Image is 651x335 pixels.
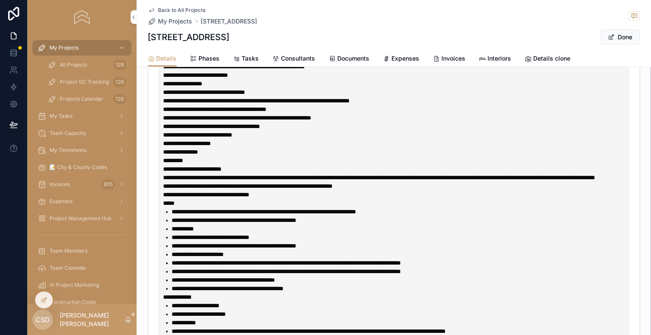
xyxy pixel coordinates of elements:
[50,215,111,222] span: Project Management Hub
[43,91,131,107] a: Projects Calendar128
[32,243,131,259] a: Team Members
[32,294,131,310] a: Construction Costs
[479,51,511,68] a: Interiors
[35,315,50,325] span: CSD
[60,79,109,85] span: Project GC Tracking
[242,54,259,63] span: Tasks
[32,260,131,276] a: Team Calendar
[148,31,230,43] h1: [STREET_ADDRESS]
[32,277,131,293] a: IA Project Marketing
[433,51,466,68] a: Invoices
[50,147,87,154] span: My Timesheets
[329,51,370,68] a: Documents
[60,96,103,102] span: Projects Calendar
[50,44,79,51] span: My Projects
[32,177,131,192] a: Invoices855
[50,265,87,271] span: Team Calendar
[338,54,370,63] span: Documents
[50,164,107,171] span: 📝 City & County Codes
[32,143,131,158] a: My Timesheets
[157,54,177,63] span: Details
[148,7,206,14] a: Back to All Projects
[148,51,177,67] a: Details
[190,51,220,68] a: Phases
[273,51,315,68] a: Consultants
[32,160,131,175] a: 📝 City & County Codes
[199,54,220,63] span: Phases
[32,108,131,124] a: My Tasks
[281,54,315,63] span: Consultants
[534,54,571,63] span: Details clone
[32,211,131,226] a: Project Management Hub
[148,17,193,26] a: My Projects
[50,299,96,306] span: Construction Costs
[50,198,73,205] span: Expenses
[43,57,131,73] a: All Projects128
[101,179,115,189] div: 855
[50,113,73,119] span: My Tasks
[60,311,125,328] p: [PERSON_NAME] [PERSON_NAME]
[50,248,88,254] span: Team Members
[27,34,137,304] div: scrollable content
[442,54,466,63] span: Invoices
[43,74,131,90] a: Project GC Tracking128
[158,17,193,26] span: My Projects
[158,7,206,14] span: Back to All Projects
[32,40,131,55] a: My Projects
[50,181,70,188] span: Invoices
[113,94,126,104] div: 128
[392,54,420,63] span: Expenses
[488,54,511,63] span: Interiors
[74,10,89,24] img: App logo
[383,51,420,68] a: Expenses
[113,60,126,70] div: 128
[525,51,571,68] a: Details clone
[32,194,131,209] a: Expenses
[50,282,99,288] span: IA Project Marketing
[113,77,126,87] div: 128
[60,61,87,68] span: All Projects
[234,51,259,68] a: Tasks
[601,29,640,45] button: Done
[50,130,86,137] span: Team Capacity
[201,17,257,26] a: [STREET_ADDRESS]
[32,125,131,141] a: Team Capacity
